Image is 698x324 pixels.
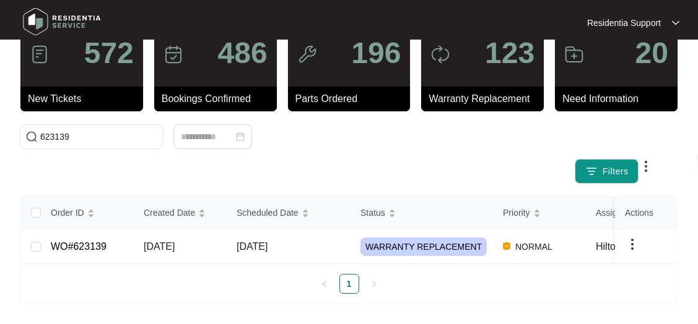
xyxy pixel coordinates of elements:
[635,38,668,68] p: 20
[364,274,384,294] button: right
[51,241,107,252] a: WO#623139
[164,45,183,64] img: icon
[503,242,510,250] img: Vercel Logo
[134,197,227,229] th: Created Date
[144,241,175,252] span: [DATE]
[144,206,195,220] span: Created Date
[297,45,317,64] img: icon
[30,45,50,64] img: icon
[25,130,38,143] img: search-icon
[562,92,678,106] p: Need Information
[315,274,334,294] button: left
[510,239,557,254] span: NORMAL
[429,92,544,106] p: Warranty Replacement
[672,20,679,26] img: dropdown arrow
[639,159,653,174] img: dropdown arrow
[485,38,534,68] p: 123
[162,92,277,106] p: Bookings Confirmed
[585,165,598,177] img: filter icon
[596,206,632,220] span: Assignee
[19,3,105,40] img: residentia service logo
[493,197,586,229] th: Priority
[339,274,359,294] li: 1
[340,275,359,293] a: 1
[40,130,158,143] input: Search by Order Id, Assignee Name, Customer Name, Brand and Model
[503,206,530,220] span: Priority
[625,237,640,252] img: dropdown arrow
[28,92,143,106] p: New Tickets
[360,237,487,256] span: WARRANTY REPLACEMENT
[227,197,351,229] th: Scheduled Date
[430,45,450,64] img: icon
[615,197,677,229] th: Actions
[315,274,334,294] li: Previous Page
[51,206,84,220] span: Order ID
[295,92,411,106] p: Parts Ordered
[321,280,328,288] span: left
[84,38,134,68] p: 572
[587,17,661,29] p: Residentia Support
[218,38,268,68] p: 486
[41,197,134,229] th: Order ID
[360,206,385,220] span: Status
[564,45,584,64] img: icon
[370,280,378,288] span: right
[237,206,299,220] span: Scheduled Date
[364,274,384,294] li: Next Page
[351,197,493,229] th: Status
[351,38,401,68] p: 196
[237,241,268,252] span: [DATE]
[603,165,629,178] span: Filters
[575,159,639,184] button: filter iconFilters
